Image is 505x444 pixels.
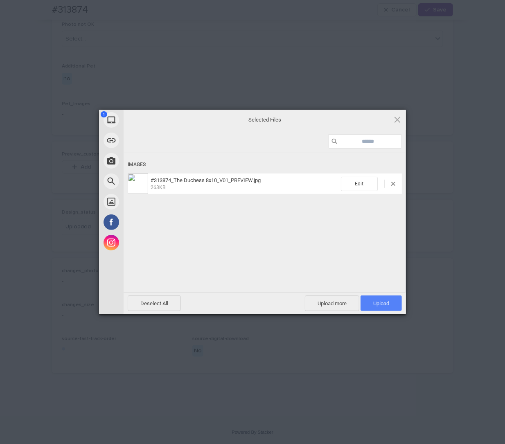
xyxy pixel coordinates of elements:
[151,185,165,190] span: 263KB
[373,300,389,307] span: Upload
[99,151,197,171] div: Take Photo
[128,295,181,311] span: Deselect All
[128,157,402,172] div: Images
[183,116,347,123] span: Selected Files
[99,110,197,130] div: My Device
[151,177,261,183] span: #313874_The Duchess 8x10_V01_PREVIEW.jpg
[101,111,107,117] span: 1
[341,177,378,191] span: Edit
[148,177,341,191] span: #313874_The Duchess 8x10_V01_PREVIEW.jpg
[305,295,359,311] span: Upload more
[361,295,402,311] span: Upload
[99,232,197,253] div: Instagram
[99,192,197,212] div: Unsplash
[99,130,197,151] div: Link (URL)
[99,212,197,232] div: Facebook
[99,171,197,192] div: Web Search
[128,174,148,194] img: a63d9800-9821-4fc7-9045-0ee0ced6f788
[393,115,402,124] span: Click here or hit ESC to close picker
